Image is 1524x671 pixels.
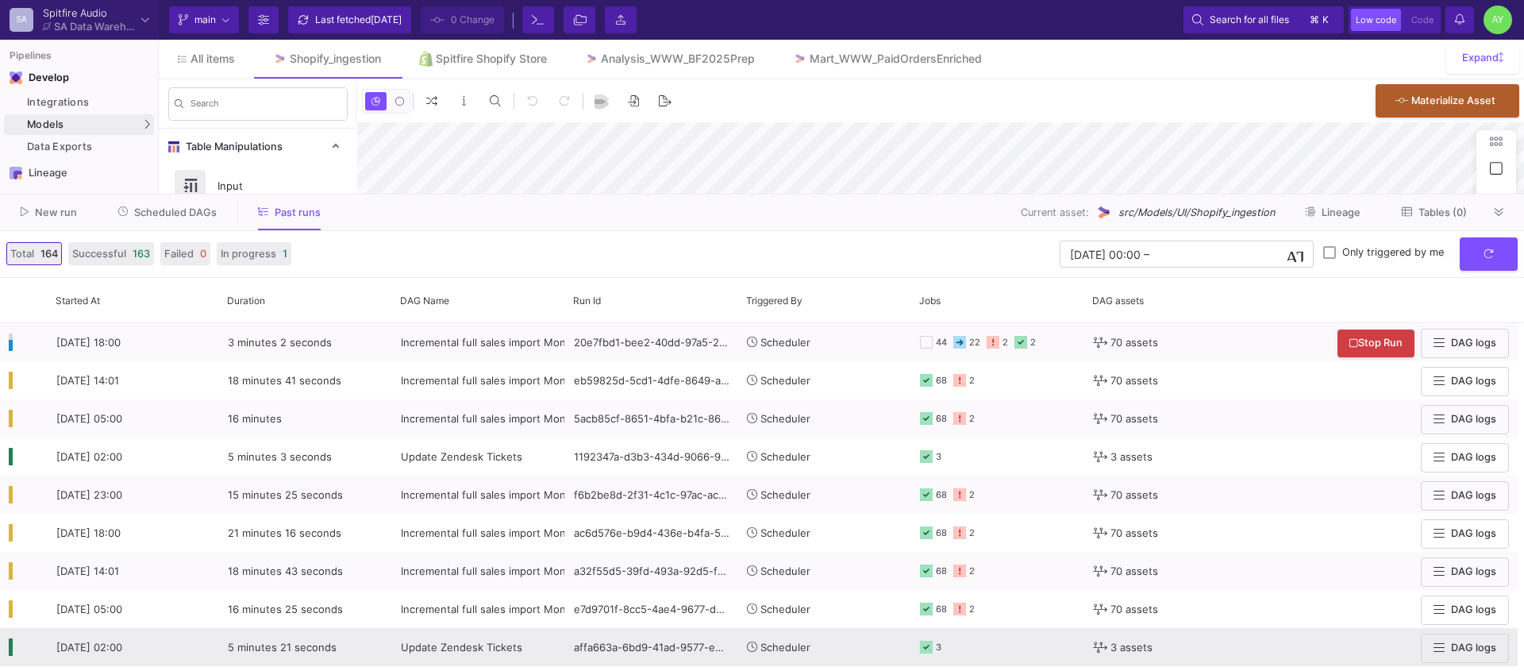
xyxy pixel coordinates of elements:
[1383,200,1486,225] button: Tables (0)
[419,51,433,66] img: Tab icon
[1421,596,1509,625] button: DAG logs
[10,8,33,32] div: SA
[1095,204,1112,221] img: UI Model
[936,476,947,514] div: 68
[54,21,135,32] div: SA Data Warehouse
[35,206,77,218] span: New run
[1421,443,1509,472] button: DAG logs
[228,488,343,501] span: 15 minutes 25 seconds
[1421,405,1509,434] button: DAG logs
[4,160,154,186] a: Navigation iconLineage
[1407,9,1438,31] button: Code
[401,336,677,349] span: Incremental full sales import Mon-Sat - CSVs REMOVED
[936,324,947,361] div: 44
[164,246,194,261] span: Failed
[1030,324,1036,361] div: 2
[56,488,122,501] span: [DATE] 23:00
[228,412,282,425] span: 16 minutes
[1110,362,1158,399] span: 70 assets
[56,412,122,425] span: [DATE] 05:00
[1092,295,1144,307] span: DAG assets
[10,246,34,261] span: Total
[1322,10,1329,29] span: k
[27,141,150,153] div: Data Exports
[1421,481,1509,511] button: DAG logs
[56,336,121,349] span: [DATE] 18:00
[1411,14,1434,25] span: Code
[194,8,216,32] span: main
[573,295,601,307] span: Run Id
[1421,634,1509,663] button: DAG logs
[969,400,975,438] div: 2
[401,603,677,615] span: Incremental full sales import Mon-Sat - CSVs REMOVED
[1144,248,1149,260] span: –
[401,526,677,539] span: Incremental full sales import Mon-Sat - CSVs REMOVED
[1322,206,1360,218] span: Lineage
[133,246,150,261] span: 163
[1021,205,1089,220] span: Current asset:
[969,553,975,590] div: 2
[315,8,402,32] div: Last fetched
[1110,515,1158,552] span: 70 assets
[1451,375,1496,387] span: DAG logs
[99,200,237,225] button: Scheduled DAGs
[27,118,64,131] span: Models
[1421,557,1509,587] button: DAG logs
[1356,14,1396,25] span: Low code
[401,641,522,654] span: Update Zendesk Tickets
[760,488,810,501] span: Scheduler
[1451,337,1496,349] span: DAG logs
[760,450,810,463] span: Scheduler
[401,565,677,577] span: Incremental full sales import Mon-Sat - CSVs REMOVED
[400,295,449,307] span: DAG Name
[275,206,321,218] span: Past runs
[1349,337,1403,349] span: Stop Run
[43,8,135,18] div: Spitfire Audio
[936,553,947,590] div: 68
[221,246,276,261] span: In progress
[56,374,119,387] span: [DATE] 14:01
[200,246,206,261] span: 0
[565,438,738,476] div: 1192347a-d3b3-434d-9066-95bc5a93e6ec
[208,174,317,198] div: Input
[1376,84,1519,118] button: Materialize Asset
[283,246,287,261] span: 1
[273,52,287,66] img: Tab icon
[565,514,738,552] div: ac6d576e-b9d4-436e-b4fa-57bb9037ec31
[40,246,58,261] span: 164
[239,200,340,225] button: Past runs
[1110,438,1153,476] span: 3 assets
[969,515,975,552] div: 2
[290,52,381,65] div: Shopify_ingestion
[969,362,975,399] div: 2
[10,71,22,84] img: Navigation icon
[1070,248,1141,260] input: Start datetime
[936,629,941,666] div: 3
[56,565,119,577] span: [DATE] 14:01
[159,164,357,423] div: Table Manipulations
[1118,205,1275,220] span: src/Models/UI/Shopify_ingestion
[10,167,22,179] img: Navigation icon
[27,96,150,109] div: Integrations
[179,141,283,153] span: Table Manipulations
[1451,604,1496,615] span: DAG logs
[1451,489,1496,501] span: DAG logs
[919,295,941,307] span: Jobs
[565,361,738,399] div: eb59825d-5cd1-4dfe-8649-a5f1681c7127
[169,6,239,33] button: main
[1451,642,1496,654] span: DAG logs
[29,71,52,84] div: Develop
[4,137,154,157] a: Data Exports
[228,374,341,387] span: 18 minutes 41 seconds
[565,628,738,666] div: affa663a-6bd9-41ad-9577-e3550f347f38
[969,324,980,361] div: 22
[1411,94,1495,106] span: Materialize Asset
[228,603,343,615] span: 16 minutes 25 seconds
[401,450,522,463] span: Update Zendesk Tickets
[159,164,357,206] button: Input
[936,362,947,399] div: 68
[1153,248,1257,260] input: End datetime
[1451,527,1496,539] span: DAG logs
[68,242,154,265] button: Successful163
[1484,6,1512,34] div: AY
